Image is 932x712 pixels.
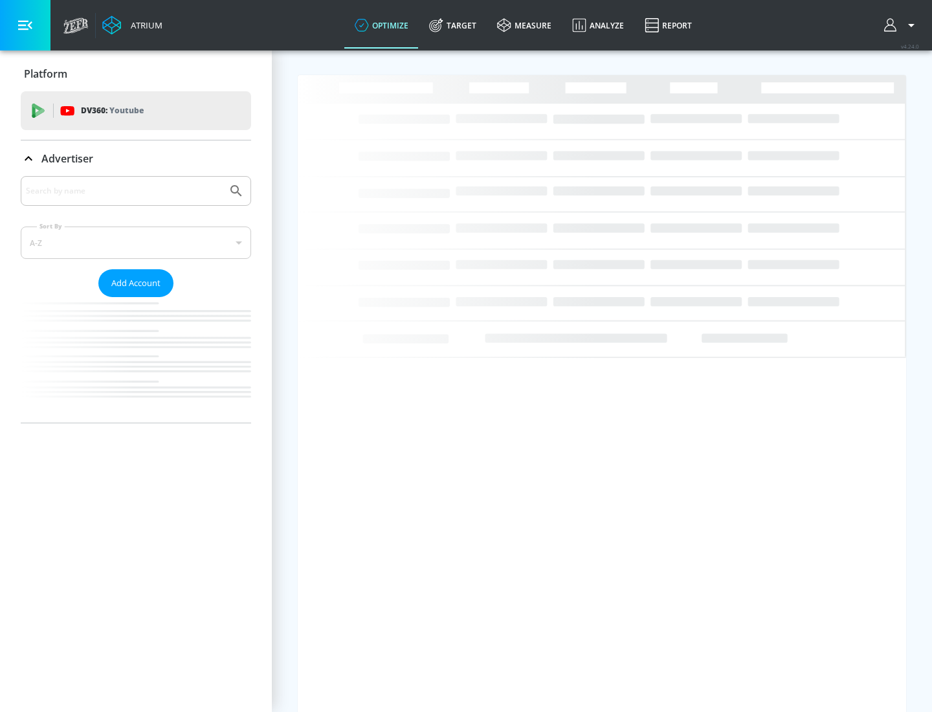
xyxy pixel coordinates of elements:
[21,140,251,177] div: Advertiser
[901,43,919,50] span: v 4.24.0
[41,151,93,166] p: Advertiser
[21,227,251,259] div: A-Z
[562,2,634,49] a: Analyze
[344,2,419,49] a: optimize
[37,222,65,230] label: Sort By
[109,104,144,117] p: Youtube
[21,56,251,92] div: Platform
[81,104,144,118] p: DV360:
[21,297,251,423] nav: list of Advertiser
[102,16,162,35] a: Atrium
[634,2,702,49] a: Report
[126,19,162,31] div: Atrium
[98,269,173,297] button: Add Account
[111,276,161,291] span: Add Account
[487,2,562,49] a: measure
[21,176,251,423] div: Advertiser
[26,183,222,199] input: Search by name
[21,91,251,130] div: DV360: Youtube
[24,67,67,81] p: Platform
[419,2,487,49] a: Target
